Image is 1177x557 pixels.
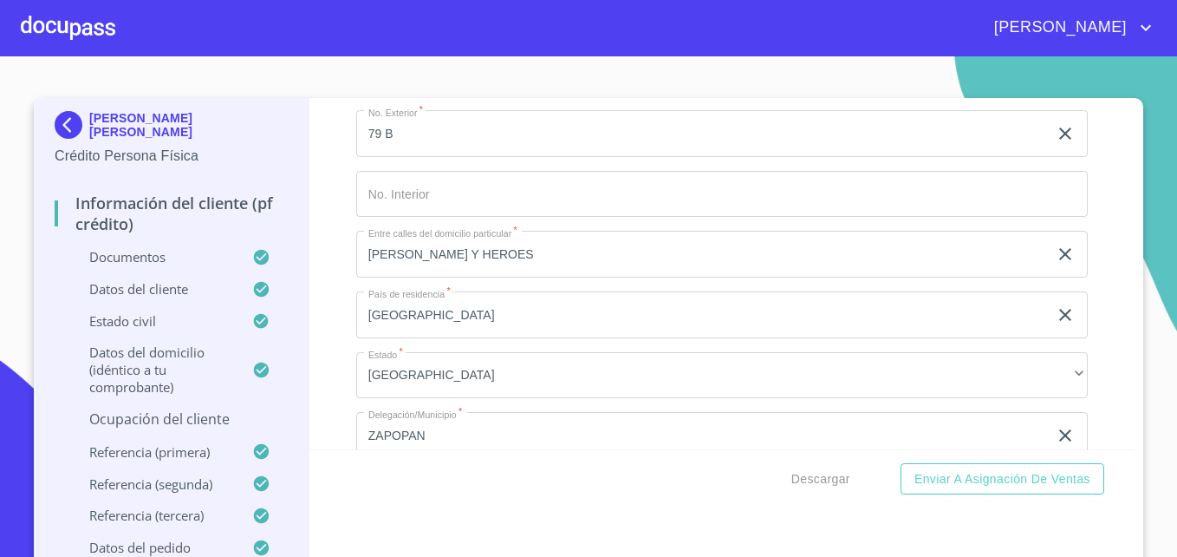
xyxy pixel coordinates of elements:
span: [PERSON_NAME] [981,14,1135,42]
button: Descargar [784,463,857,495]
p: Datos del pedido [55,539,252,556]
p: Referencia (segunda) [55,475,252,493]
span: Enviar a Asignación de Ventas [914,469,1090,490]
p: Documentos [55,248,252,265]
button: clear input [1055,123,1076,144]
button: clear input [1055,425,1076,446]
p: Información del cliente (PF crédito) [55,193,288,234]
button: Enviar a Asignación de Ventas [901,463,1104,495]
p: Datos del domicilio (idéntico a tu comprobante) [55,344,252,396]
div: [GEOGRAPHIC_DATA] [356,352,1088,399]
p: Ocupación del Cliente [55,410,288,429]
p: Estado Civil [55,312,252,330]
button: account of current user [981,14,1156,42]
p: Crédito Persona Física [55,146,288,167]
p: Referencia (primera) [55,443,252,461]
button: clear input [1055,244,1076,265]
button: clear input [1055,305,1076,325]
span: Descargar [791,469,850,490]
p: Datos del cliente [55,280,252,298]
img: Docupass spot blue [55,111,89,139]
p: Referencia (tercera) [55,507,252,524]
div: [PERSON_NAME] [PERSON_NAME] [55,111,288,146]
p: [PERSON_NAME] [PERSON_NAME] [89,111,288,139]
